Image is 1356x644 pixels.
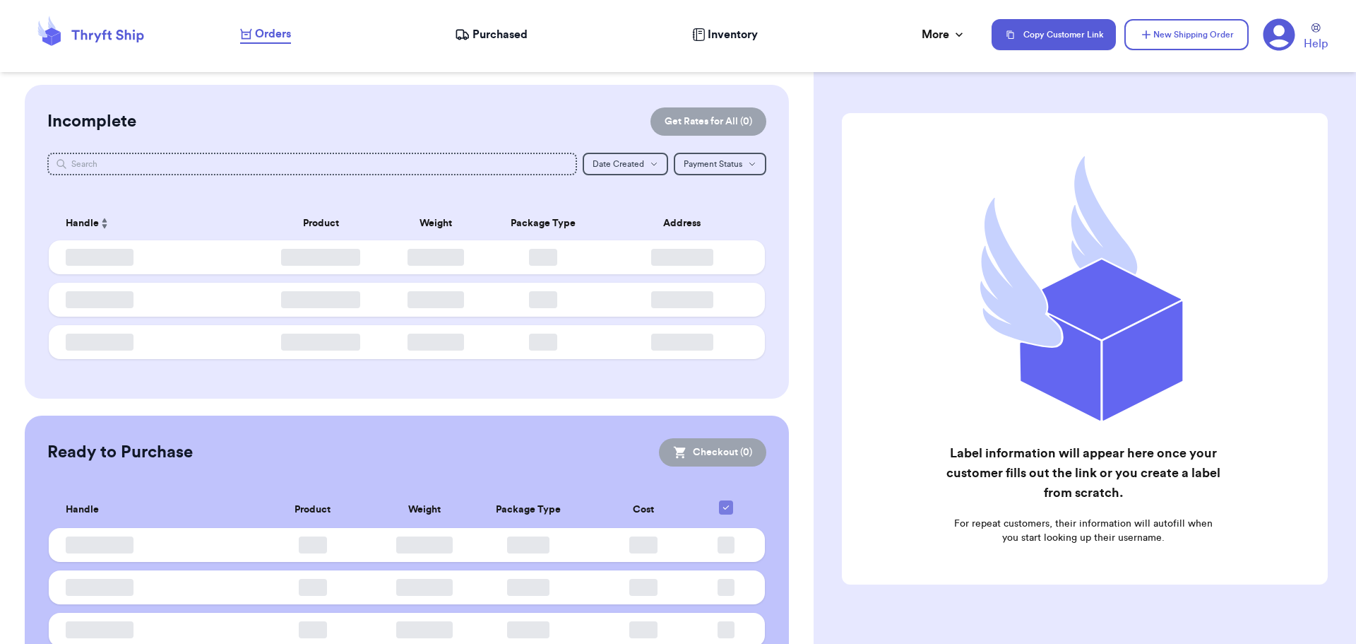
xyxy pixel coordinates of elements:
button: Copy Customer Link [992,19,1116,50]
button: Date Created [583,153,668,175]
span: Help [1304,35,1328,52]
p: For repeat customers, their information will autofill when you start looking up their username. [945,517,1221,545]
span: Handle [66,503,99,517]
span: Handle [66,216,99,231]
th: Weight [382,492,465,528]
h2: Ready to Purchase [47,441,193,464]
th: Package Type [478,206,607,240]
th: Weight [393,206,479,240]
a: Help [1304,23,1328,52]
th: Product [249,206,393,240]
button: Checkout (0) [659,438,766,467]
th: Cost [591,492,696,528]
span: Inventory [708,26,758,43]
th: Product [243,492,382,528]
h2: Incomplete [47,110,136,133]
input: Search [47,153,578,175]
div: More [922,26,966,43]
span: Date Created [593,160,644,168]
span: Purchased [472,26,528,43]
button: Sort ascending [99,215,110,232]
button: Payment Status [674,153,766,175]
th: Package Type [466,492,591,528]
th: Address [607,206,765,240]
a: Inventory [692,26,758,43]
h2: Label information will appear here once your customer fills out the link or you create a label fr... [945,443,1221,503]
button: New Shipping Order [1124,19,1249,50]
a: Orders [240,25,291,44]
button: Get Rates for All (0) [650,107,766,136]
span: Orders [255,25,291,42]
a: Purchased [455,26,528,43]
span: Payment Status [684,160,742,168]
